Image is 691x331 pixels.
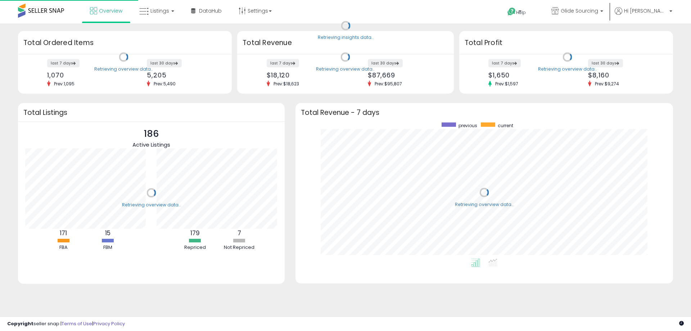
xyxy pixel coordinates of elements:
span: DataHub [199,7,222,14]
a: Privacy Policy [93,320,125,327]
div: Retrieving overview data.. [122,202,181,208]
div: Retrieving overview data.. [94,66,153,72]
span: Glide Sourcing [561,7,598,14]
span: Overview [99,7,122,14]
span: Help [516,9,526,15]
i: Get Help [507,7,516,16]
span: Listings [150,7,169,14]
a: Help [502,2,540,23]
a: Terms of Use [62,320,92,327]
strong: Copyright [7,320,33,327]
div: Retrieving overview data.. [538,66,597,72]
a: Hi [PERSON_NAME] [615,7,672,23]
div: Retrieving overview data.. [316,66,375,72]
div: Retrieving overview data.. [455,201,514,208]
span: Hi [PERSON_NAME] [624,7,667,14]
div: seller snap | | [7,321,125,327]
